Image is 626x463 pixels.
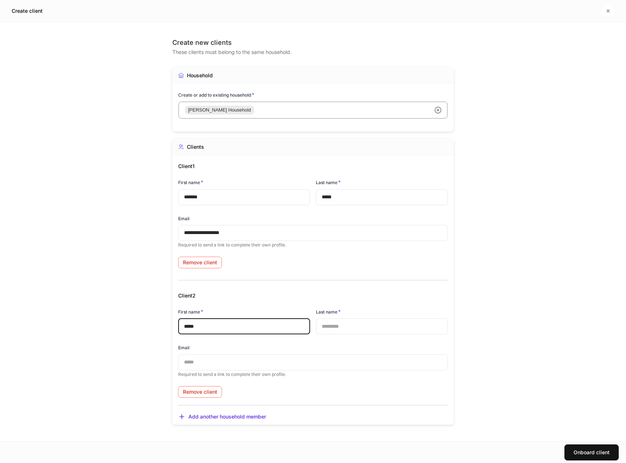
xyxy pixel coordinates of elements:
h5: Client 2 [178,292,448,299]
div: Create new clients [172,38,454,47]
p: Required to send a link to complete their own profile. [178,242,448,248]
h6: Create or add to existing household [178,91,254,98]
div: Clients [187,143,204,151]
div: Household [187,72,213,79]
div: Remove client [183,389,217,394]
div: Remove client [183,260,217,265]
h6: Email [178,215,189,222]
div: Onboard client [574,450,610,455]
button: Add another household member [178,413,266,420]
h6: Last name [316,179,341,186]
button: Onboard client [564,444,619,460]
button: Remove client [178,257,222,268]
h5: Create client [12,7,43,15]
h6: Email [178,344,189,351]
h6: Last name [316,308,341,315]
h5: Client 1 [178,163,448,170]
h6: First name [178,179,203,186]
p: Required to send a link to complete their own profile. [178,371,448,377]
h6: First name [178,308,203,315]
button: Remove client [178,386,222,398]
div: These clients must belong to the same household. [172,47,454,56]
